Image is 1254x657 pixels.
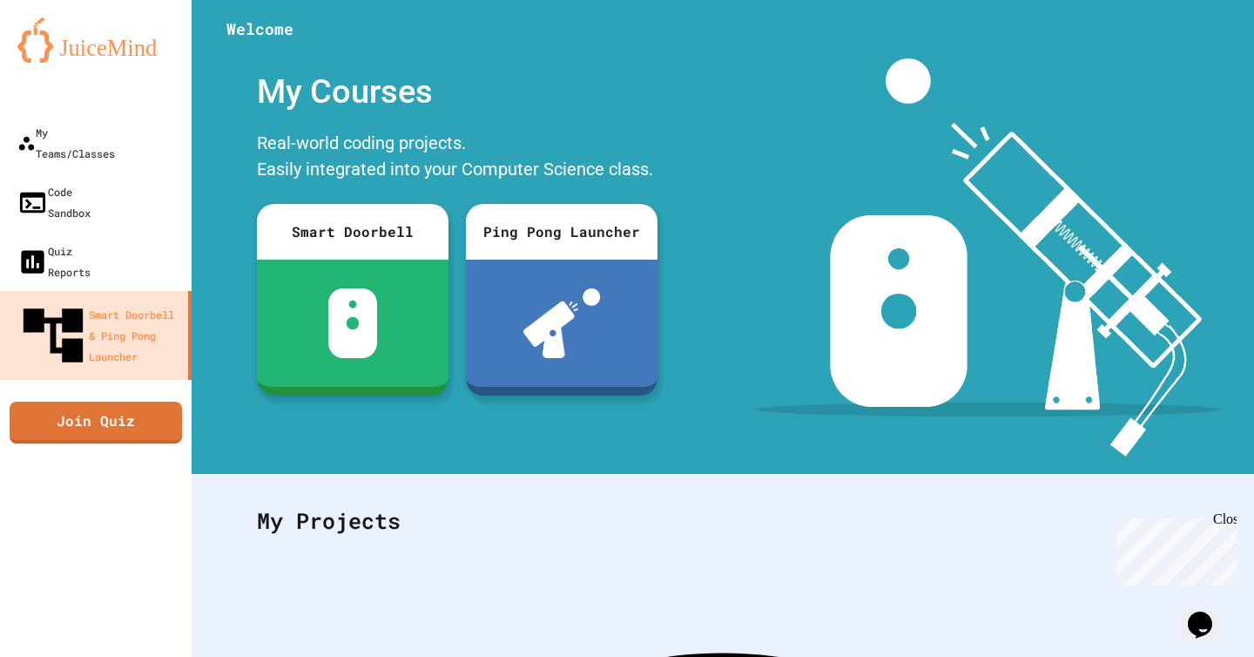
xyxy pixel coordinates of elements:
[248,125,666,191] div: Real-world coding projects. Easily integrated into your Computer Science class.
[17,181,91,223] div: Code Sandbox
[7,7,120,111] div: Chat with us now!Close
[466,204,657,260] div: Ping Pong Launcher
[328,288,378,358] img: sdb-white.svg
[239,487,1206,555] div: My Projects
[10,402,182,444] a: Join Quiz
[17,122,115,164] div: My Teams/Classes
[17,17,174,63] img: logo-orange.svg
[755,58,1222,457] img: banner-image-my-projects.png
[523,288,601,358] img: ppl-with-ball.png
[1181,587,1237,640] iframe: chat widget
[257,204,448,260] div: Smart Doorbell
[17,300,181,371] div: Smart Doorbell & Ping Pong Launcher
[1109,511,1237,586] iframe: chat widget
[248,58,666,125] div: My Courses
[17,240,91,282] div: Quiz Reports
